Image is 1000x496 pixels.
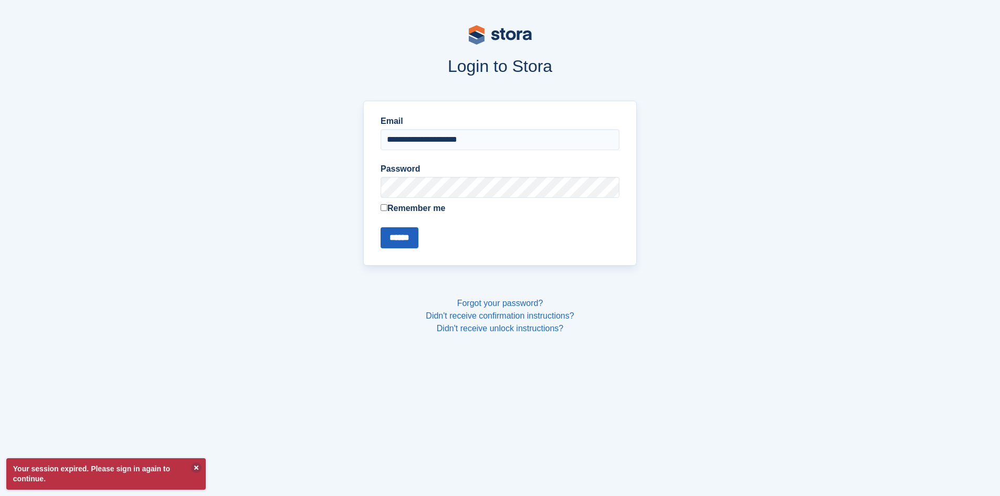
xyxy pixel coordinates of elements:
label: Password [381,163,619,175]
h1: Login to Stora [163,57,837,76]
a: Forgot your password? [457,299,543,308]
img: stora-logo-53a41332b3708ae10de48c4981b4e9114cc0af31d8433b30ea865607fb682f29.svg [469,25,532,45]
a: Didn't receive confirmation instructions? [426,311,574,320]
p: Your session expired. Please sign in again to continue. [6,458,206,490]
label: Remember me [381,202,619,215]
label: Email [381,115,619,128]
input: Remember me [381,204,387,211]
a: Didn't receive unlock instructions? [437,324,563,333]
